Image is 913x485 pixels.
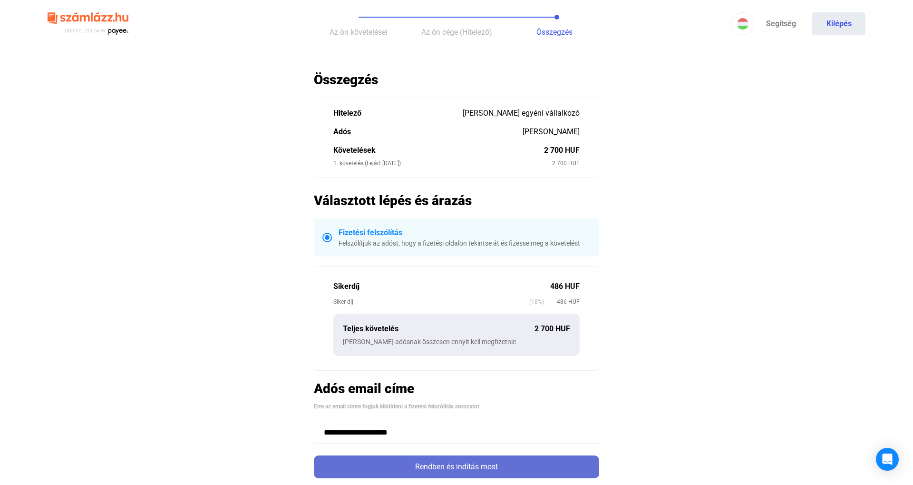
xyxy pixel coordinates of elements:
[339,227,591,238] div: Fizetési felszólítás
[330,28,388,37] span: Az ön követelései
[536,28,573,37] span: Összegzés
[343,337,570,346] div: [PERSON_NAME] adósnak összesen ennyit kell megfizetnie
[731,12,754,35] button: HU
[333,108,463,119] div: Hitelező
[544,145,580,156] div: 2 700 HUF
[754,12,807,35] a: Segítség
[48,9,128,40] img: szamlazzhu-logo
[421,28,492,37] span: Az ön cége (Hitelező)
[534,323,570,335] div: 2 700 HUF
[529,297,544,307] span: (18%)
[317,461,596,473] div: Rendben és indítás most
[876,448,899,471] div: Open Intercom Messenger
[333,158,552,168] div: 1. követelés (Lejárt [DATE])
[314,455,599,478] button: Rendben és indítás most
[463,108,580,119] div: [PERSON_NAME] egyéni vállalkozó
[333,281,550,292] div: Sikerdíj
[314,402,599,411] div: Erre az email címre fogjuk kiküldeni a fizetési felszólítás sorozatot
[812,12,865,35] button: Kilépés
[737,18,748,30] img: HU
[544,297,580,307] span: 486 HUF
[339,238,591,248] div: Felszólítjuk az adóst, hogy a fizetési oldalon tekintse át és fizesse meg a követelést
[523,126,580,138] div: [PERSON_NAME]
[314,71,599,88] h2: Összegzés
[343,323,534,335] div: Teljes követelés
[314,380,599,397] h2: Adós email címe
[552,158,580,168] div: 2 700 HUF
[550,281,580,292] div: 486 HUF
[333,297,529,307] div: Siker díj
[333,126,523,138] div: Adós
[314,192,599,209] h2: Választott lépés és árazás
[333,145,544,156] div: Követelések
